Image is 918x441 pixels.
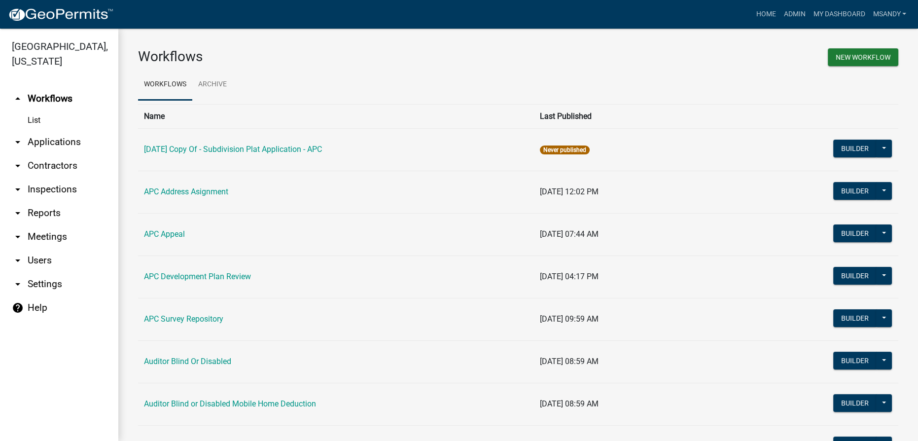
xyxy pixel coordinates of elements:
[779,5,809,24] a: Admin
[12,136,24,148] i: arrow_drop_down
[12,207,24,219] i: arrow_drop_down
[540,187,599,196] span: [DATE] 12:02 PM
[144,314,223,324] a: APC Survey Repository
[12,184,24,195] i: arrow_drop_down
[540,146,590,154] span: Never published
[144,229,185,239] a: APC Appeal
[144,145,322,154] a: [DATE] Copy Of - Subdivision Plat Application - APC
[138,104,534,128] th: Name
[12,231,24,243] i: arrow_drop_down
[12,255,24,266] i: arrow_drop_down
[752,5,779,24] a: Home
[809,5,869,24] a: My Dashboard
[833,140,877,157] button: Builder
[540,229,599,239] span: [DATE] 07:44 AM
[144,399,316,408] a: Auditor Blind or Disabled Mobile Home Deduction
[540,399,599,408] span: [DATE] 08:59 AM
[833,352,877,369] button: Builder
[12,278,24,290] i: arrow_drop_down
[12,93,24,105] i: arrow_drop_up
[138,48,511,65] h3: Workflows
[138,69,192,101] a: Workflows
[869,5,910,24] a: msandy
[833,182,877,200] button: Builder
[828,48,898,66] button: New Workflow
[144,357,231,366] a: Auditor Blind Or Disabled
[540,272,599,281] span: [DATE] 04:17 PM
[534,104,767,128] th: Last Published
[833,224,877,242] button: Builder
[833,267,877,285] button: Builder
[144,272,251,281] a: APC Development Plan Review
[144,187,228,196] a: APC Address Asignment
[833,394,877,412] button: Builder
[12,302,24,314] i: help
[833,309,877,327] button: Builder
[540,314,599,324] span: [DATE] 09:59 AM
[540,357,599,366] span: [DATE] 08:59 AM
[12,160,24,172] i: arrow_drop_down
[192,69,233,101] a: Archive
